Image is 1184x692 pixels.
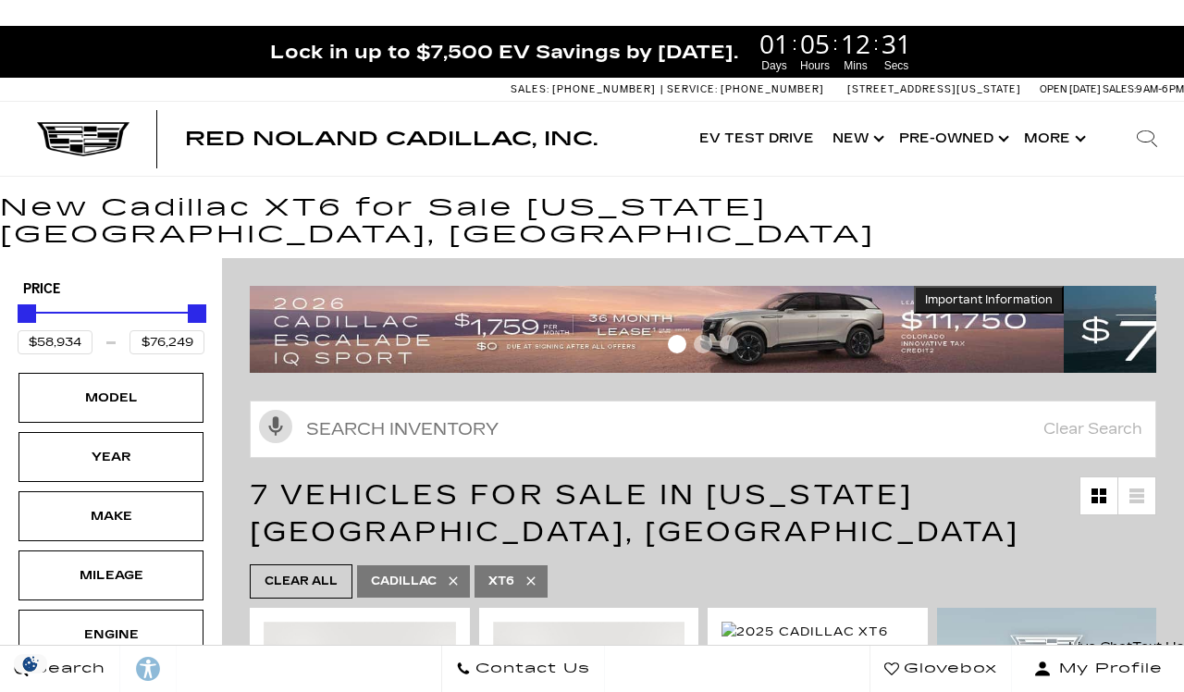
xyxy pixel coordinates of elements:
[690,102,823,176] a: EV Test Drive
[1052,656,1163,682] span: My Profile
[29,656,105,682] span: Search
[792,30,797,57] span: :
[9,654,52,673] section: Click to Open Cookie Consent Modal
[488,570,514,593] span: XT6
[1040,83,1101,95] span: Open [DATE]
[1068,639,1132,655] span: Live Chat
[838,31,873,56] span: 12
[270,40,738,64] span: Lock in up to $7,500 EV Savings by [DATE].
[185,128,598,150] span: Red Noland Cadillac, Inc.
[18,373,203,423] div: ModelModel
[65,624,157,645] div: Engine
[37,122,129,157] img: Cadillac Dark Logo with Cadillac White Text
[511,84,660,94] a: Sales: [PHONE_NUMBER]
[667,83,718,95] span: Service:
[890,102,1015,176] a: Pre-Owned
[259,410,292,443] svg: Click to toggle on voice search
[18,304,36,323] div: Minimum Price
[1136,83,1184,95] span: 9 AM-6 PM
[660,84,829,94] a: Service: [PHONE_NUMBER]
[925,292,1053,307] span: Important Information
[838,57,873,74] span: Mins
[265,570,338,593] span: Clear All
[65,506,157,526] div: Make
[914,286,1064,314] button: Important Information
[668,335,686,353] span: Go to slide 1
[250,401,1156,458] input: Search Inventory
[847,83,1021,95] a: [STREET_ADDRESS][US_STATE]
[879,31,914,56] span: 31
[832,30,838,57] span: :
[441,646,605,692] a: Contact Us
[899,656,997,682] span: Glovebox
[823,102,890,176] a: New
[797,31,832,56] span: 05
[1068,635,1132,661] a: Live Chat
[129,330,204,354] input: Maximum
[9,654,52,673] img: Opt-Out Icon
[1153,35,1175,57] a: Close
[188,304,206,323] div: Maximum Price
[873,30,879,57] span: :
[185,130,598,148] a: Red Noland Cadillac, Inc.
[869,646,1012,692] a: Glovebox
[721,83,824,95] span: [PHONE_NUMBER]
[1132,639,1184,655] span: Text Us
[1012,646,1184,692] button: Open user profile menu
[757,31,792,56] span: 01
[65,388,157,408] div: Model
[23,281,199,298] h5: Price
[757,57,792,74] span: Days
[721,622,914,662] div: 1 / 2
[511,83,549,95] span: Sales:
[371,570,437,593] span: Cadillac
[720,335,738,353] span: Go to slide 3
[797,57,832,74] span: Hours
[721,622,914,662] img: 2025 Cadillac XT6 Sport 1
[694,335,712,353] span: Go to slide 2
[1103,83,1136,95] span: Sales:
[18,330,92,354] input: Minimum
[18,550,203,600] div: MileageMileage
[250,286,1064,373] img: 2509-September-FOM-Escalade-IQ-Lease9
[471,656,590,682] span: Contact Us
[250,478,1019,549] span: 7 Vehicles for Sale in [US_STATE][GEOGRAPHIC_DATA], [GEOGRAPHIC_DATA]
[18,610,203,660] div: EngineEngine
[65,447,157,467] div: Year
[552,83,656,95] span: [PHONE_NUMBER]
[879,57,914,74] span: Secs
[1015,102,1091,176] button: More
[18,491,203,541] div: MakeMake
[18,298,204,354] div: Price
[65,565,157,586] div: Mileage
[1132,635,1184,661] a: Text Us
[18,432,203,482] div: YearYear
